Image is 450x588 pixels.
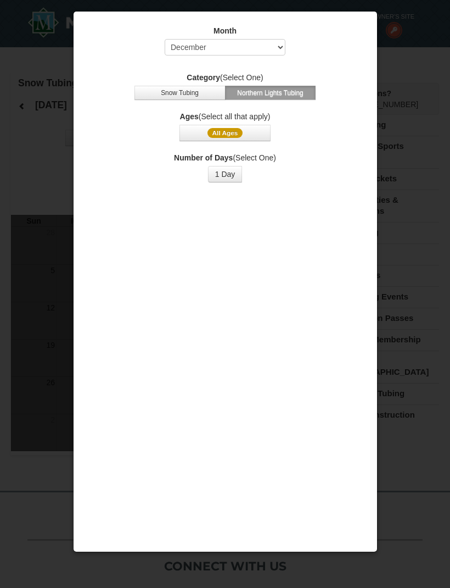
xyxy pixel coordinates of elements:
[180,112,199,121] strong: Ages
[87,72,363,83] label: (Select One)
[174,153,233,162] strong: Number of Days
[208,166,243,182] button: 1 Day
[207,128,243,138] span: All Ages
[87,111,363,122] label: (Select all that apply)
[179,125,271,141] button: All Ages
[225,86,316,100] button: Northern Lights Tubing
[213,26,237,35] strong: Month
[134,86,226,100] button: Snow Tubing
[187,73,220,82] strong: Category
[87,152,363,163] label: (Select One)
